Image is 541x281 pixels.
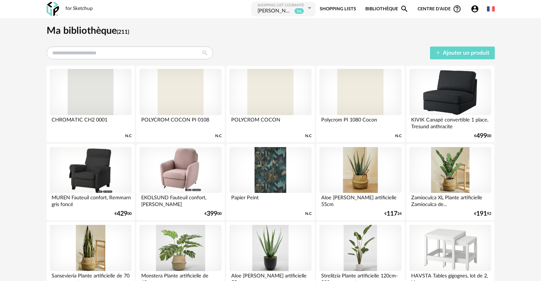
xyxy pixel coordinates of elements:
span: 399 [207,211,217,216]
a: EKOLSUND Fauteuil confort, Gunnared brun-rose clair EKOLSUND Fauteuil confort, [PERSON_NAME] €39900 [136,144,224,220]
span: Centre d'aideHelp Circle Outline icon [418,5,461,13]
span: (211) [117,29,129,35]
span: Account Circle icon [471,5,479,13]
div: Papier Peint [229,193,311,207]
div: Zamioculca XL Plante artificielle Zamioculca de... [409,193,491,207]
div: for Sketchup [65,6,93,12]
div: FORTIN Cécilia & DEGROLARD Jérémy [258,8,293,15]
span: 117 [387,211,397,216]
div: € 92 [474,211,491,216]
a: BibliothèqueMagnify icon [365,1,409,17]
div: POLYCROM COCON [229,115,311,129]
span: Magnify icon [400,5,409,13]
button: Ajouter un produit [430,47,495,60]
h1: Ma bibliothèque [47,25,495,37]
div: Shopping List courante [258,3,306,8]
a: Zamioculca XL Plante artificielle Zamioculca de 90cm avec pot en plastique Zamioculca XL Plante a... [406,144,494,220]
div: € 00 [205,211,222,216]
div: € 00 [115,211,132,216]
div: € 00 [474,134,491,139]
span: Ajouter un produit [443,50,489,56]
div: POLYCROM COCON PI 0108 [139,115,221,129]
div: Polycrom PI 1080 Cocon [319,115,401,129]
span: Account Circle icon [471,5,482,13]
div: EKOLSUND Fauteuil confort, [PERSON_NAME] [139,193,221,207]
div: Aloe [PERSON_NAME] artificielle 55cm [319,193,401,207]
a: MUREN Fauteuil confort, Remmarn gris foncé MUREN Fauteuil confort, Remmarn gris foncé €42900 [47,144,135,220]
span: N.C [125,134,132,139]
a: Shopping Lists [320,1,356,17]
span: N.C [215,134,222,139]
span: N.C [395,134,402,139]
a: Polycrom PI 1080 Cocon Polycrom PI 1080 Cocon N.C [316,66,404,142]
span: N.C [305,211,312,216]
div: MUREN Fauteuil confort, Remmarn gris foncé [50,193,132,207]
img: fr [487,5,495,13]
a: POLYCROM COCON PI 0108 POLYCROM COCON PI 0108 N.C [136,66,224,142]
a: CHROMATIC CH2 0001 CHROMATIC CH2 0001 N.C [47,66,135,142]
div: € 24 [384,211,402,216]
a: POLYCROM COCON POLYCROM COCON N.C [226,66,314,142]
span: 499 [476,134,487,139]
a: KIVIK Canapé convertible 1 place, Tresund anthracite KIVIK Canapé convertible 1 place, Tresund an... [406,66,494,142]
a: Papier Peint Papier Peint N.C [226,144,314,220]
div: KIVIK Canapé convertible 1 place, Tresund anthracite [409,115,491,129]
div: CHROMATIC CH2 0001 [50,115,132,129]
span: 429 [117,211,127,216]
span: N.C [305,134,312,139]
span: Help Circle Outline icon [453,5,461,13]
sup: 96 [294,8,304,14]
img: OXP [47,2,59,16]
a: Aloe Vera Plante artificielle 55cm Aloe [PERSON_NAME] artificielle 55cm €11724 [316,144,404,220]
span: 191 [476,211,487,216]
